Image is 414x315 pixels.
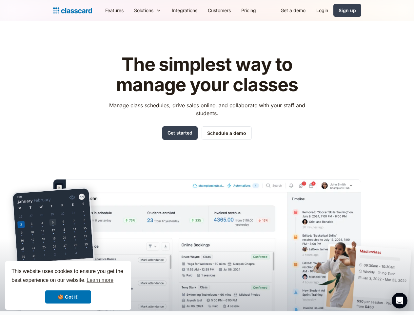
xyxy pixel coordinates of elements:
a: Customers [203,3,236,18]
div: Solutions [129,3,167,18]
a: Features [100,3,129,18]
h1: The simplest way to manage your classes [103,54,311,95]
a: dismiss cookie message [45,290,91,304]
a: learn more about cookies [86,275,114,285]
a: Integrations [167,3,203,18]
div: Open Intercom Messenger [392,293,407,308]
a: home [53,6,92,15]
span: This website uses cookies to ensure you get the best experience on our website. [11,267,125,285]
a: Schedule a demo [202,126,252,140]
a: Get a demo [275,3,311,18]
a: Sign up [333,4,361,17]
div: Solutions [134,7,153,14]
a: Get started [162,126,198,140]
a: Pricing [236,3,261,18]
div: cookieconsent [5,261,131,310]
a: Login [311,3,333,18]
p: Manage class schedules, drive sales online, and collaborate with your staff and students. [103,101,311,117]
div: Sign up [339,7,356,14]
